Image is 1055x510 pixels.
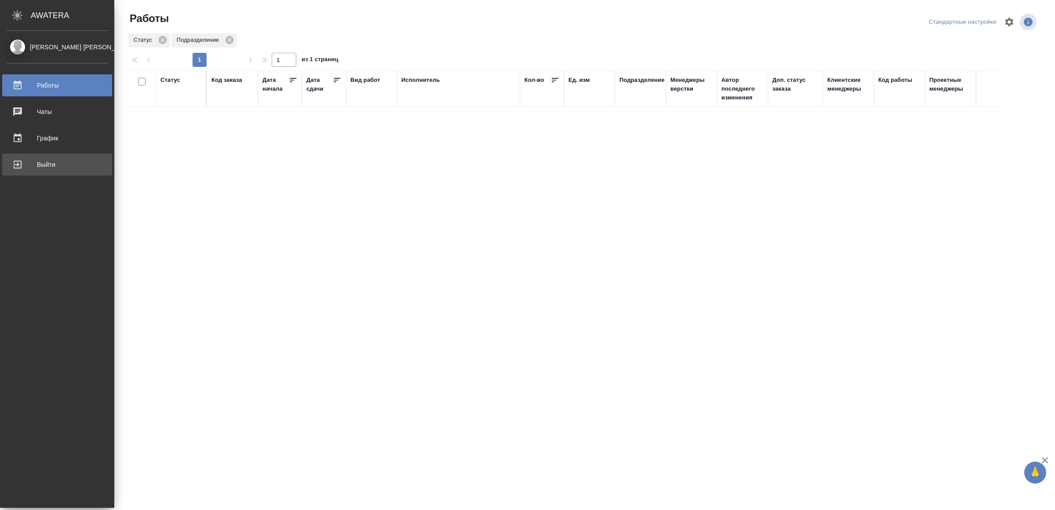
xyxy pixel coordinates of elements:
[524,76,544,84] div: Кол-во
[2,101,112,123] a: Чаты
[827,76,869,93] div: Клиентские менеджеры
[1020,14,1038,30] span: Посмотреть информацию
[171,33,236,48] div: Подразделение
[160,76,180,84] div: Статус
[1024,462,1046,484] button: 🙏
[7,158,108,171] div: Выйти
[7,105,108,118] div: Чаты
[127,11,169,26] span: Работы
[350,76,380,84] div: Вид работ
[721,76,764,102] div: Автор последнего изменения
[7,42,108,52] div: [PERSON_NAME] [PERSON_NAME]
[927,15,999,29] div: split button
[302,54,338,67] span: из 1 страниц
[2,127,112,149] a: График
[262,76,289,93] div: Дата начала
[878,76,912,84] div: Код работы
[401,76,440,84] div: Исполнитель
[619,76,665,84] div: Подразделение
[2,154,112,176] a: Выйти
[134,36,155,44] p: Статус
[999,11,1020,33] span: Настроить таблицу
[306,76,333,93] div: Дата сдачи
[177,36,222,44] p: Подразделение
[7,132,108,145] div: График
[211,76,242,84] div: Код заказа
[929,76,971,93] div: Проектные менеджеры
[31,7,114,24] div: AWATERA
[772,76,819,93] div: Доп. статус заказа
[568,76,590,84] div: Ед. изм
[670,76,713,93] div: Менеджеры верстки
[2,74,112,96] a: Работы
[7,79,108,92] div: Работы
[128,33,170,48] div: Статус
[1028,463,1043,482] span: 🙏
